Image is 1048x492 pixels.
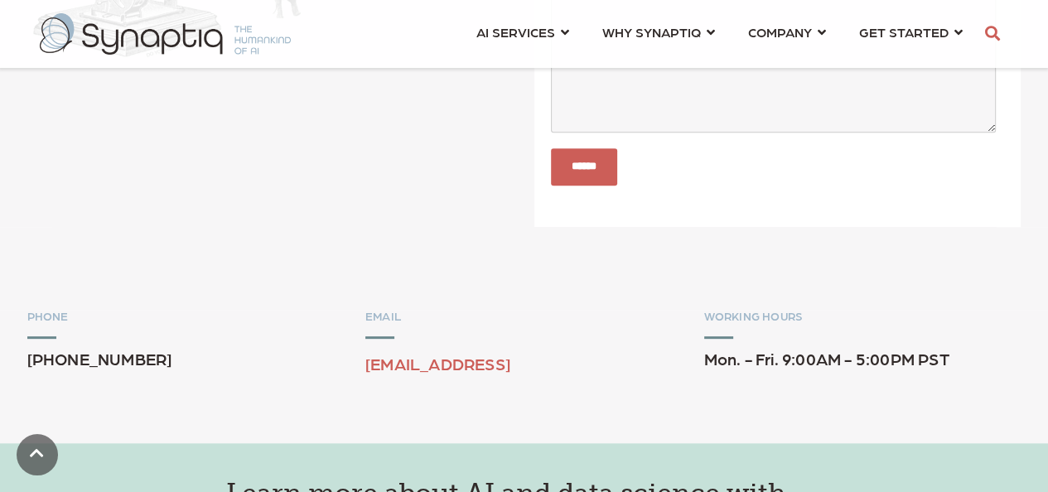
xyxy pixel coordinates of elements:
[748,21,812,43] span: COMPANY
[460,4,979,64] nav: menu
[365,354,510,374] a: [EMAIL_ADDRESS]
[602,21,701,43] span: WHY SYNAPTIQ
[27,309,69,322] span: PHONE
[476,21,555,43] span: AI SERVICES
[40,13,291,55] img: synaptiq logo-2
[365,309,402,322] span: EMAIL
[704,309,804,322] span: WORKING HOURS
[704,349,949,369] span: Mon. - Fri. 9:00AM - 5:00PM PST
[602,17,715,47] a: WHY SYNAPTIQ
[859,17,963,47] a: GET STARTED
[859,21,949,43] span: GET STARTED
[748,17,826,47] a: COMPANY
[476,17,569,47] a: AI SERVICES
[27,349,172,369] span: [PHONE_NUMBER]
